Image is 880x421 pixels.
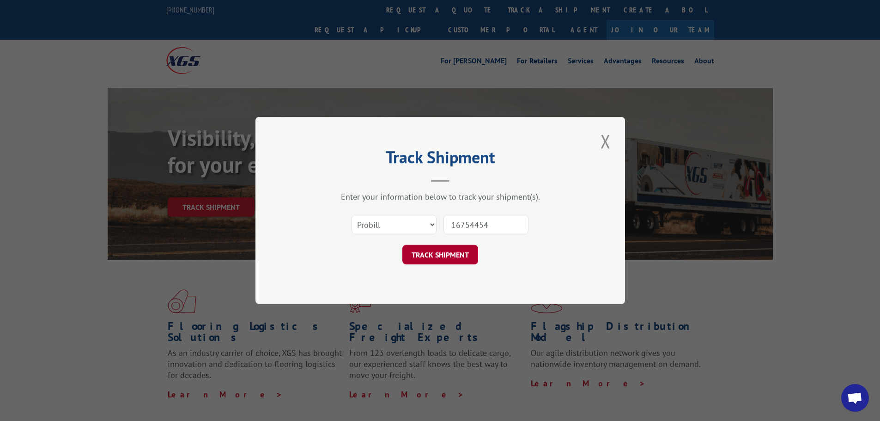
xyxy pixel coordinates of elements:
[302,191,579,202] div: Enter your information below to track your shipment(s).
[841,384,869,412] a: Open chat
[402,245,478,264] button: TRACK SHIPMENT
[302,151,579,168] h2: Track Shipment
[598,128,613,154] button: Close modal
[443,215,528,234] input: Number(s)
